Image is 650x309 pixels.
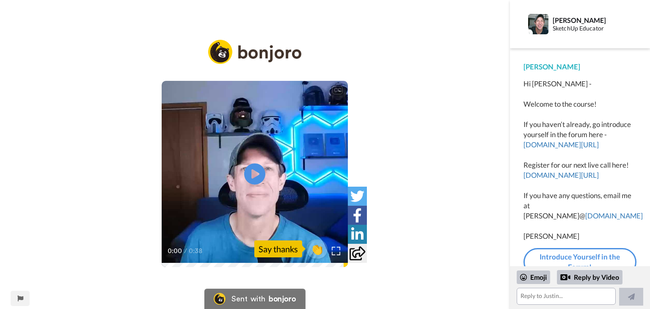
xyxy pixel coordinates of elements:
div: Reply by Video [557,270,622,284]
a: [DOMAIN_NAME][URL] [523,171,599,179]
img: Bonjoro Logo [214,293,226,305]
div: Reply by Video [560,272,570,282]
div: [PERSON_NAME] [523,62,636,72]
img: Profile Image [528,14,548,34]
img: logo_full.png [208,40,301,64]
span: 0:38 [189,246,204,256]
span: 0:00 [168,246,182,256]
div: Sent with [231,295,265,303]
a: Introduce Yourself in the Forum! [523,248,636,276]
div: Hi [PERSON_NAME] - Welcome to the course! If you haven’t already, go introduce yourself in the fo... [523,79,636,241]
img: Full screen [332,247,340,255]
div: bonjoro [269,295,296,303]
span: / [184,246,187,256]
div: SketchUp Educator [553,25,636,32]
div: Say thanks [254,240,302,257]
a: [DOMAIN_NAME] [585,211,643,220]
span: 👏 [306,242,328,256]
div: CC [332,86,343,94]
a: [DOMAIN_NAME][URL] [523,140,599,149]
a: Bonjoro LogoSent withbonjoro [204,289,305,309]
div: Emoji [517,270,550,284]
button: 👏 [306,240,328,259]
div: [PERSON_NAME] [553,16,636,24]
